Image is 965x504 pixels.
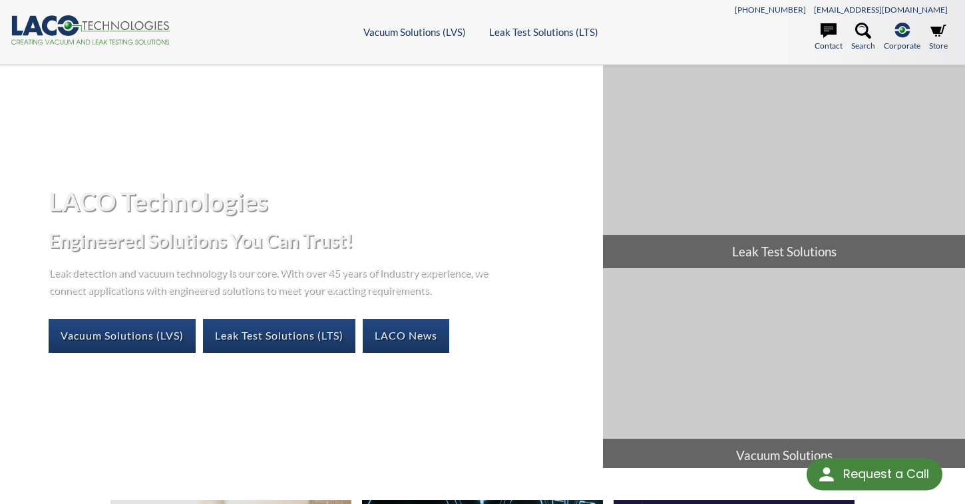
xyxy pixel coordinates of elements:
span: Leak Test Solutions [603,235,965,268]
a: Vacuum Solutions [603,269,965,472]
a: Search [851,23,875,52]
a: LACO News [363,319,449,352]
div: Request a Call [843,459,929,489]
a: Leak Test Solutions (LTS) [203,319,355,352]
h1: LACO Technologies [49,185,593,218]
a: Store [929,23,948,52]
a: [PHONE_NUMBER] [735,5,806,15]
a: Leak Test Solutions [603,65,965,268]
span: Vacuum Solutions [603,439,965,472]
span: Corporate [884,39,920,52]
div: Request a Call [807,459,942,491]
a: Vacuum Solutions (LVS) [49,319,196,352]
a: Leak Test Solutions (LTS) [489,26,598,38]
a: Contact [815,23,843,52]
img: round button [816,464,837,485]
a: [EMAIL_ADDRESS][DOMAIN_NAME] [814,5,948,15]
h2: Engineered Solutions You Can Trust! [49,228,593,253]
p: Leak detection and vacuum technology is our core. With over 45 years of industry experience, we c... [49,264,494,298]
a: Vacuum Solutions (LVS) [363,26,466,38]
